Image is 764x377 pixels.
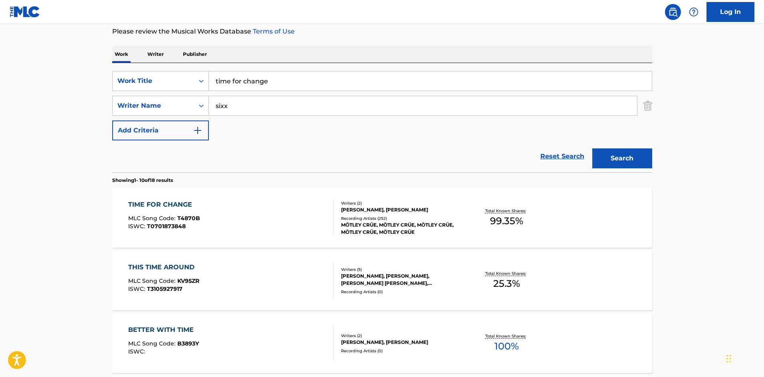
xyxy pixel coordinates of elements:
[10,6,40,18] img: MLC Logo
[665,4,681,20] a: Public Search
[341,272,462,287] div: [PERSON_NAME], [PERSON_NAME], [PERSON_NAME] [PERSON_NAME], [PERSON_NAME] [PERSON_NAME] [PERSON_NAME]
[128,215,177,222] span: MLC Song Code :
[592,148,652,168] button: Search
[341,200,462,206] div: Writers ( 2 )
[145,46,166,63] p: Writer
[128,263,199,272] div: THIS TIME AROUND
[181,46,209,63] p: Publisher
[341,221,462,236] div: MÖTLEY CRÜE, MÖTLEY CRÜE, MÖTLEY CRÜE, MÖTLEY CRÜE, MÖTLEY CRÜE
[112,313,652,373] a: BETTER WITH TIMEMLC Song Code:B3893YISWC:Writers (2)[PERSON_NAME], [PERSON_NAME]Recording Artists...
[112,71,652,172] form: Search Form
[706,2,754,22] a: Log In
[341,333,462,339] div: Writers ( 2 )
[112,188,652,248] a: TIME FOR CHANGEMLC Song Code:T4870BISWC:T0701873848Writers (2)[PERSON_NAME], [PERSON_NAME]Recordi...
[485,333,528,339] p: Total Known Shares:
[112,27,652,36] p: Please review the Musical Works Database
[128,348,147,355] span: ISWC :
[490,214,523,228] span: 99.35 %
[726,347,731,371] div: Drag
[341,206,462,213] div: [PERSON_NAME], [PERSON_NAME]
[341,215,462,221] div: Recording Artists ( 252 )
[128,340,177,347] span: MLC Song Code :
[112,251,652,310] a: THIS TIME AROUNDMLC Song Code:KV95ZRISWC:T3105927917Writers (5)[PERSON_NAME], [PERSON_NAME], [PER...
[668,7,678,17] img: search
[689,7,699,17] img: help
[341,266,462,272] div: Writers ( 5 )
[494,339,519,353] span: 100 %
[117,101,189,111] div: Writer Name
[643,96,652,116] img: Delete Criterion
[536,148,588,165] a: Reset Search
[128,277,177,284] span: MLC Song Code :
[128,223,147,230] span: ISWC :
[341,339,462,346] div: [PERSON_NAME], [PERSON_NAME]
[485,208,528,214] p: Total Known Shares:
[251,28,295,35] a: Terms of Use
[128,325,199,335] div: BETTER WITH TIME
[341,289,462,295] div: Recording Artists ( 0 )
[112,120,209,140] button: Add Criteria
[686,4,702,20] div: Help
[147,285,183,292] span: T3105927917
[112,46,131,63] p: Work
[177,215,200,222] span: T4870B
[724,339,764,377] iframe: Chat Widget
[147,223,186,230] span: T0701873848
[177,277,199,284] span: KV95ZR
[177,340,199,347] span: B3893Y
[117,76,189,86] div: Work Title
[485,270,528,276] p: Total Known Shares:
[193,126,202,135] img: 9d2ae6d4665cec9f34b9.svg
[128,285,147,292] span: ISWC :
[341,348,462,354] div: Recording Artists ( 0 )
[128,200,200,209] div: TIME FOR CHANGE
[493,276,520,291] span: 25.3 %
[112,177,173,184] p: Showing 1 - 10 of 18 results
